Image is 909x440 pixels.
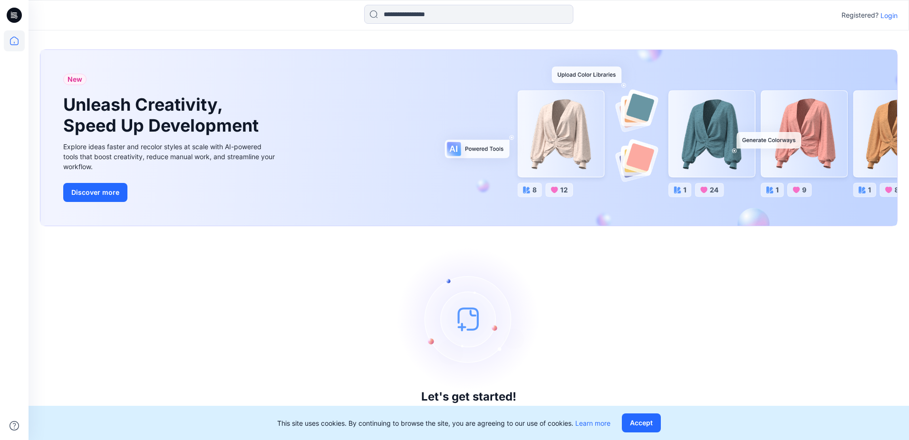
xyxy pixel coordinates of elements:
button: Discover more [63,183,127,202]
span: New [68,74,82,85]
a: Discover more [63,183,277,202]
h3: Let's get started! [421,390,516,403]
div: Explore ideas faster and recolor styles at scale with AI-powered tools that boost creativity, red... [63,142,277,172]
p: This site uses cookies. By continuing to browse the site, you are agreeing to our use of cookies. [277,418,610,428]
a: Learn more [575,419,610,427]
p: Login [880,10,898,20]
button: Accept [622,413,661,432]
img: empty-state-image.svg [397,248,540,390]
p: Registered? [841,10,879,21]
h1: Unleash Creativity, Speed Up Development [63,95,263,135]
